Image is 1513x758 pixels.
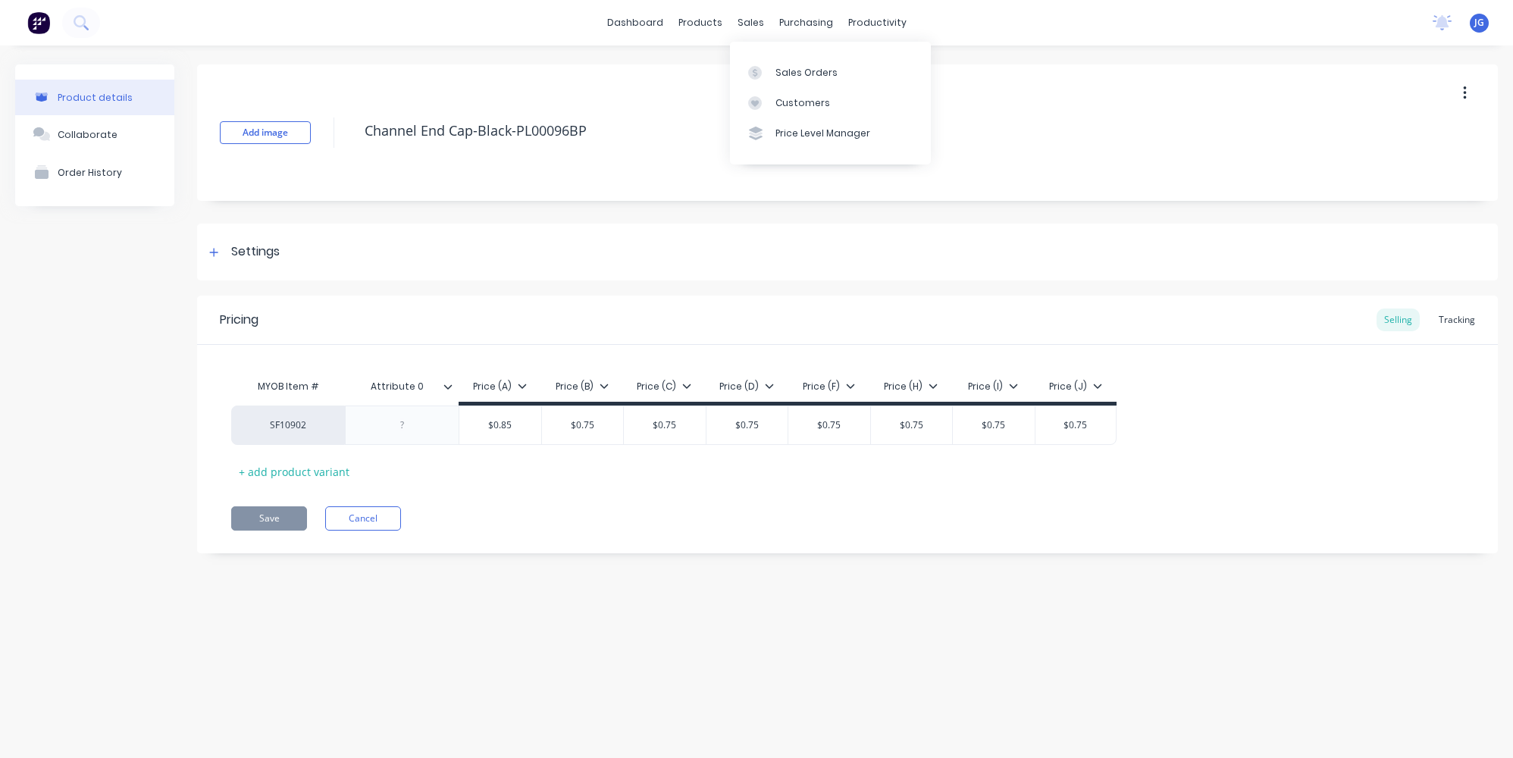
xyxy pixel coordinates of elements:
div: $0.75 [706,406,788,444]
img: Factory [27,11,50,34]
div: $0.85 [459,406,541,444]
div: Price (D) [719,380,774,393]
textarea: Channel End Cap-Black-PL00096BP [357,113,1361,149]
div: $0.75 [953,406,1035,444]
div: Order History [58,167,122,178]
div: $0.75 [1035,406,1117,444]
a: Price Level Manager [730,118,931,149]
div: sales [730,11,772,34]
div: Price Level Manager [775,127,870,140]
div: SF10902$0.85$0.75$0.75$0.75$0.75$0.75$0.75$0.75 [231,406,1117,445]
div: $0.75 [871,406,953,444]
div: Price (B) [556,380,609,393]
button: Collaborate [15,115,174,153]
div: Sales Orders [775,66,838,80]
div: Price (F) [803,380,855,393]
div: Collaborate [58,129,117,140]
div: Settings [231,243,280,262]
a: Customers [730,88,931,118]
button: Cancel [325,506,401,531]
div: SF10902 [246,418,330,432]
div: Product details [58,92,133,103]
button: Add image [220,121,311,144]
div: Customers [775,96,830,110]
div: Selling [1377,309,1420,331]
div: Attribute 0 [345,371,459,402]
a: Sales Orders [730,57,931,87]
button: Order History [15,153,174,191]
div: Price (A) [473,380,527,393]
div: MYOB Item # [231,371,345,402]
div: Price (H) [884,380,938,393]
div: Price (C) [637,380,691,393]
div: Pricing [220,311,258,329]
button: Product details [15,80,174,115]
span: JG [1474,16,1484,30]
button: Save [231,506,307,531]
div: Price (J) [1049,380,1102,393]
div: productivity [841,11,914,34]
div: $0.75 [624,406,706,444]
div: $0.75 [788,406,870,444]
div: + add product variant [231,460,357,484]
div: purchasing [772,11,841,34]
a: dashboard [600,11,671,34]
div: Attribute 0 [345,368,450,406]
div: $0.75 [542,406,624,444]
div: products [671,11,730,34]
div: Tracking [1431,309,1483,331]
div: Price (I) [968,380,1018,393]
